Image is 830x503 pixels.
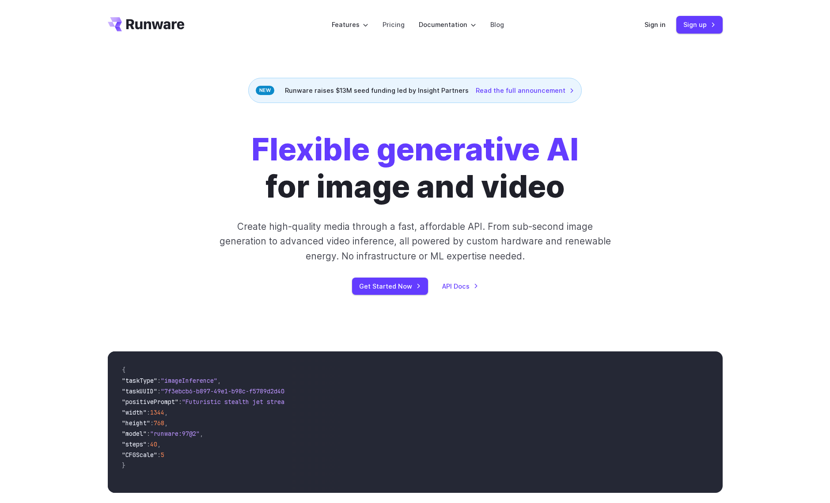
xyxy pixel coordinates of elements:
label: Features [332,19,368,30]
span: : [157,387,161,395]
span: : [178,398,182,406]
span: 1344 [150,408,164,416]
span: 40 [150,440,157,448]
span: "positivePrompt" [122,398,178,406]
span: : [147,440,150,448]
span: "taskType" [122,377,157,385]
span: } [122,461,125,469]
span: "width" [122,408,147,416]
span: : [147,408,150,416]
span: : [147,430,150,438]
span: , [200,430,203,438]
a: Read the full announcement [476,85,574,95]
a: Get Started Now [352,278,428,295]
label: Documentation [419,19,476,30]
span: : [150,419,154,427]
a: Go to / [108,17,185,31]
span: "height" [122,419,150,427]
span: , [164,408,168,416]
p: Create high-quality media through a fast, affordable API. From sub-second image generation to adv... [218,219,612,263]
span: { [122,366,125,374]
span: "imageInference" [161,377,217,385]
span: , [164,419,168,427]
div: Runware raises $13M seed funding led by Insight Partners [248,78,582,103]
a: API Docs [442,281,478,291]
strong: Flexible generative AI [251,131,579,168]
a: Blog [490,19,504,30]
span: "runware:97@2" [150,430,200,438]
span: 768 [154,419,164,427]
span: "7f3ebcb6-b897-49e1-b98c-f5789d2d40d7" [161,387,295,395]
span: "model" [122,430,147,438]
span: : [157,377,161,385]
span: , [217,377,221,385]
span: "steps" [122,440,147,448]
h1: for image and video [251,131,579,205]
span: : [157,451,161,459]
span: "Futuristic stealth jet streaking through a neon-lit cityscape with glowing purple exhaust" [182,398,504,406]
a: Pricing [383,19,405,30]
span: "CFGScale" [122,451,157,459]
span: , [157,440,161,448]
span: 5 [161,451,164,459]
a: Sign up [676,16,723,33]
span: "taskUUID" [122,387,157,395]
a: Sign in [644,19,666,30]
